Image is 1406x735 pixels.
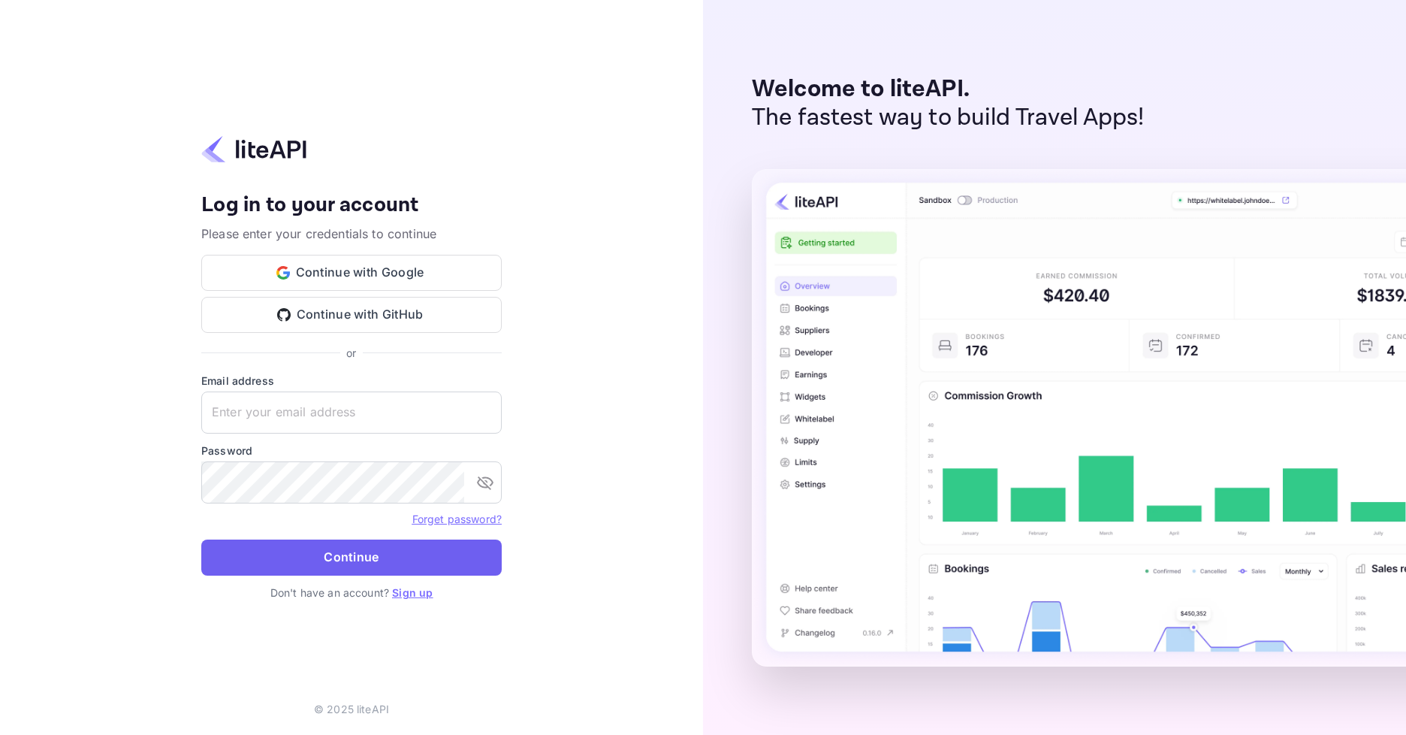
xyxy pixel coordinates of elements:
label: Password [201,443,502,458]
a: Sign up [392,586,433,599]
button: toggle password visibility [470,467,500,498]
h4: Log in to your account [201,192,502,219]
button: Continue with GitHub [201,297,502,333]
label: Email address [201,373,502,389]
p: Please enter your credentials to continue [201,225,502,243]
p: or [346,345,356,361]
p: Welcome to liteAPI. [752,75,1145,104]
a: Forget password? [412,513,502,525]
p: The fastest way to build Travel Apps! [752,104,1145,132]
input: Enter your email address [201,392,502,434]
img: liteapi [201,135,306,164]
button: Continue [201,540,502,576]
p: © 2025 liteAPI [314,701,389,717]
a: Forget password? [412,511,502,526]
p: Don't have an account? [201,585,502,600]
button: Continue with Google [201,255,502,291]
